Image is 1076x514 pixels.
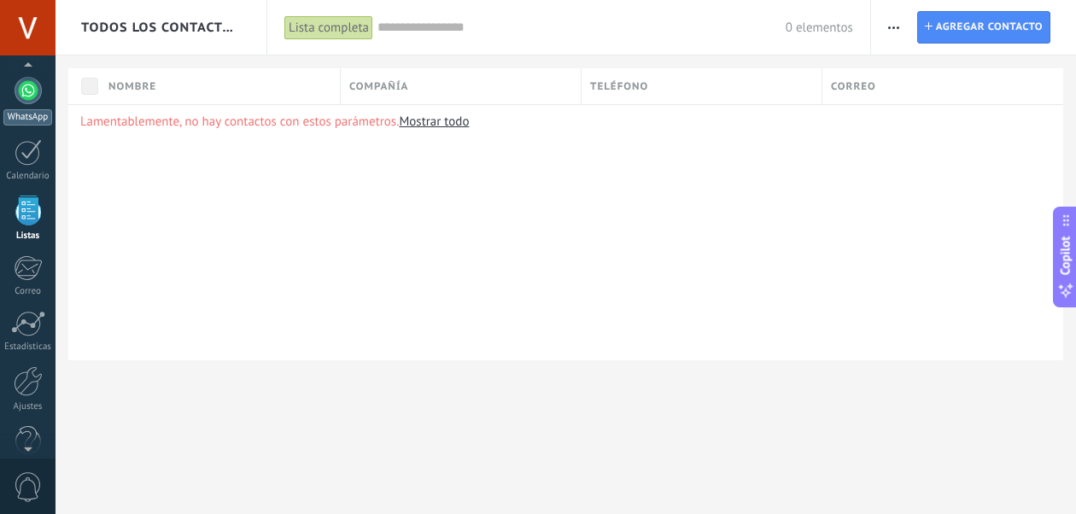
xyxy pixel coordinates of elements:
[831,79,876,95] span: Correo
[786,20,853,36] span: 0 elementos
[284,15,373,40] div: Lista completa
[936,12,1043,43] span: Agregar contacto
[3,401,53,412] div: Ajustes
[399,114,469,130] a: Mostrar todo
[917,11,1050,44] a: Agregar contacto
[1057,237,1074,276] span: Copilot
[108,79,156,95] span: Nombre
[349,79,408,95] span: Compañía
[881,11,906,44] button: Más
[3,171,53,182] div: Calendario
[3,286,53,297] div: Correo
[590,79,648,95] span: Teléfono
[3,109,52,126] div: WhatsApp
[3,342,53,353] div: Estadísticas
[81,20,243,36] span: Todos los contactos y empresas
[3,231,53,242] div: Listas
[80,114,1051,130] p: Lamentablemente, no hay contactos con estos parámetros.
